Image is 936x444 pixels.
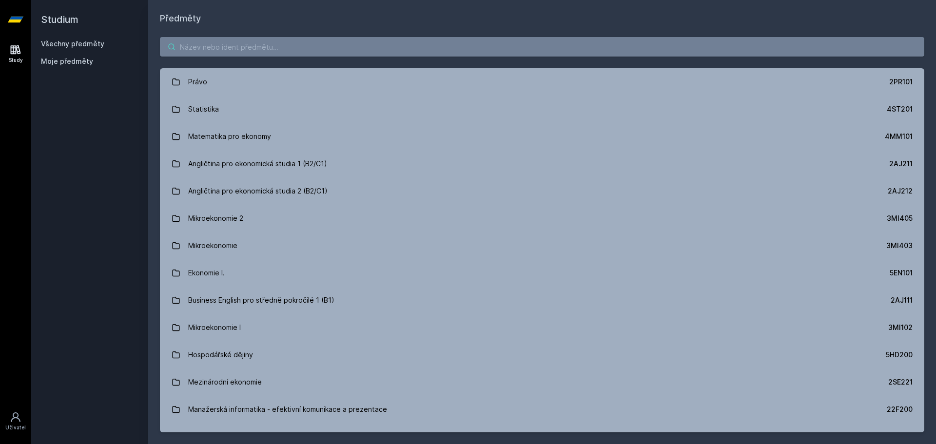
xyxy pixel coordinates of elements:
[160,205,924,232] a: Mikroekonomie 2 3MI405
[160,287,924,314] a: Business English pro středně pokročilé 1 (B1) 2AJ111
[188,154,327,174] div: Angličtina pro ekonomická studia 1 (B2/C1)
[188,318,241,337] div: Mikroekonomie I
[160,232,924,259] a: Mikroekonomie 3MI403
[891,295,913,305] div: 2AJ111
[2,39,29,69] a: Study
[188,263,225,283] div: Ekonomie I.
[888,377,913,387] div: 2SE221
[885,132,913,141] div: 4MM101
[160,396,924,423] a: Manažerská informatika - efektivní komunikace a prezentace 22F200
[9,57,23,64] div: Study
[188,209,243,228] div: Mikroekonomie 2
[160,341,924,368] a: Hospodářské dějiny 5HD200
[5,424,26,431] div: Uživatel
[160,314,924,341] a: Mikroekonomie I 3MI102
[188,345,253,365] div: Hospodářské dějiny
[887,213,913,223] div: 3MI405
[160,150,924,177] a: Angličtina pro ekonomická studia 1 (B2/C1) 2AJ211
[160,37,924,57] input: Název nebo ident předmětu…
[160,368,924,396] a: Mezinárodní ekonomie 2SE221
[2,406,29,436] a: Uživatel
[886,241,913,251] div: 3MI403
[888,186,913,196] div: 2AJ212
[188,236,237,255] div: Mikroekonomie
[160,259,924,287] a: Ekonomie I. 5EN101
[887,405,913,414] div: 22F200
[160,68,924,96] a: Právo 2PR101
[888,323,913,332] div: 3MI102
[887,104,913,114] div: 4ST201
[889,159,913,169] div: 2AJ211
[188,290,334,310] div: Business English pro středně pokročilé 1 (B1)
[890,268,913,278] div: 5EN101
[160,123,924,150] a: Matematika pro ekonomy 4MM101
[41,39,104,48] a: Všechny předměty
[188,181,328,201] div: Angličtina pro ekonomická studia 2 (B2/C1)
[41,57,93,66] span: Moje předměty
[160,177,924,205] a: Angličtina pro ekonomická studia 2 (B2/C1) 2AJ212
[160,12,924,25] h1: Předměty
[188,400,387,419] div: Manažerská informatika - efektivní komunikace a prezentace
[188,127,271,146] div: Matematika pro ekonomy
[188,99,219,119] div: Statistika
[188,72,207,92] div: Právo
[889,432,913,442] div: 1FU201
[889,77,913,87] div: 2PR101
[188,372,262,392] div: Mezinárodní ekonomie
[886,350,913,360] div: 5HD200
[160,96,924,123] a: Statistika 4ST201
